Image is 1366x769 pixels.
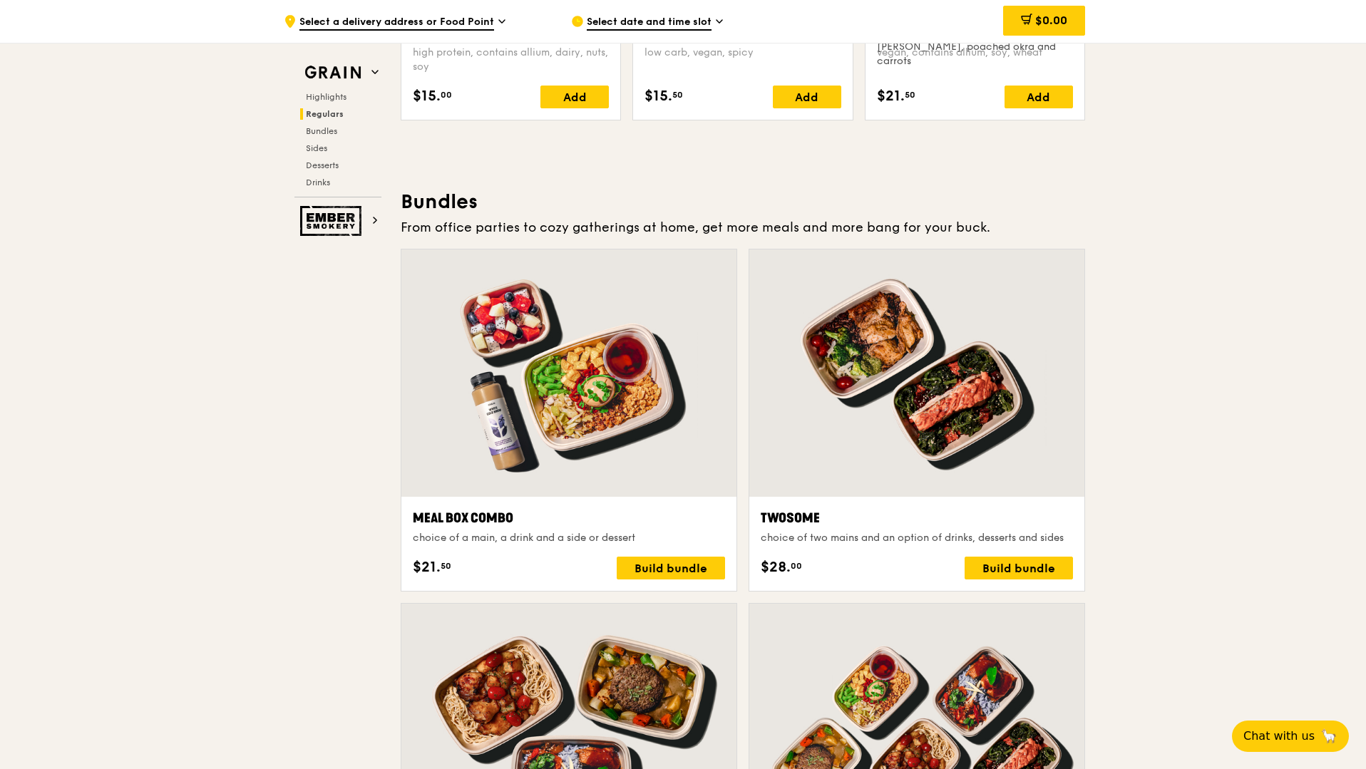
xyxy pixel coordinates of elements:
div: choice of a main, a drink and a side or dessert [413,531,725,545]
div: high protein, contains allium, dairy, nuts, soy [413,46,609,74]
div: Add [540,86,609,108]
button: Chat with us🦙 [1232,721,1349,752]
span: Sides [306,143,327,153]
div: vegan, contains allium, soy, wheat [877,46,1073,74]
span: Drinks [306,177,330,187]
span: $15. [413,86,441,107]
img: Grain web logo [300,60,366,86]
div: Add [773,86,841,108]
span: Bundles [306,126,337,136]
div: low carb, vegan, spicy [645,46,841,74]
div: Meal Box Combo [413,508,725,528]
div: choice of two mains and an option of drinks, desserts and sides [761,531,1073,545]
span: $21. [413,557,441,578]
span: Select a delivery address or Food Point [299,15,494,31]
span: $0.00 [1035,14,1067,27]
span: 50 [441,560,451,572]
span: $15. [645,86,672,107]
span: $28. [761,557,791,578]
span: 00 [441,89,452,100]
div: Build bundle [965,557,1073,579]
img: Ember Smokery web logo [300,206,366,236]
div: Twosome [761,508,1073,528]
span: 00 [791,560,802,572]
span: 50 [905,89,915,100]
span: $21. [877,86,905,107]
span: 🦙 [1320,728,1337,745]
div: Add [1005,86,1073,108]
span: Regulars [306,109,344,119]
div: From office parties to cozy gatherings at home, get more meals and more bang for your buck. [401,217,1085,237]
span: Desserts [306,160,339,170]
span: Select date and time slot [587,15,712,31]
div: Build bundle [617,557,725,579]
h3: Bundles [401,189,1085,215]
span: Highlights [306,92,346,102]
span: Chat with us [1243,728,1315,745]
span: 50 [672,89,683,100]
